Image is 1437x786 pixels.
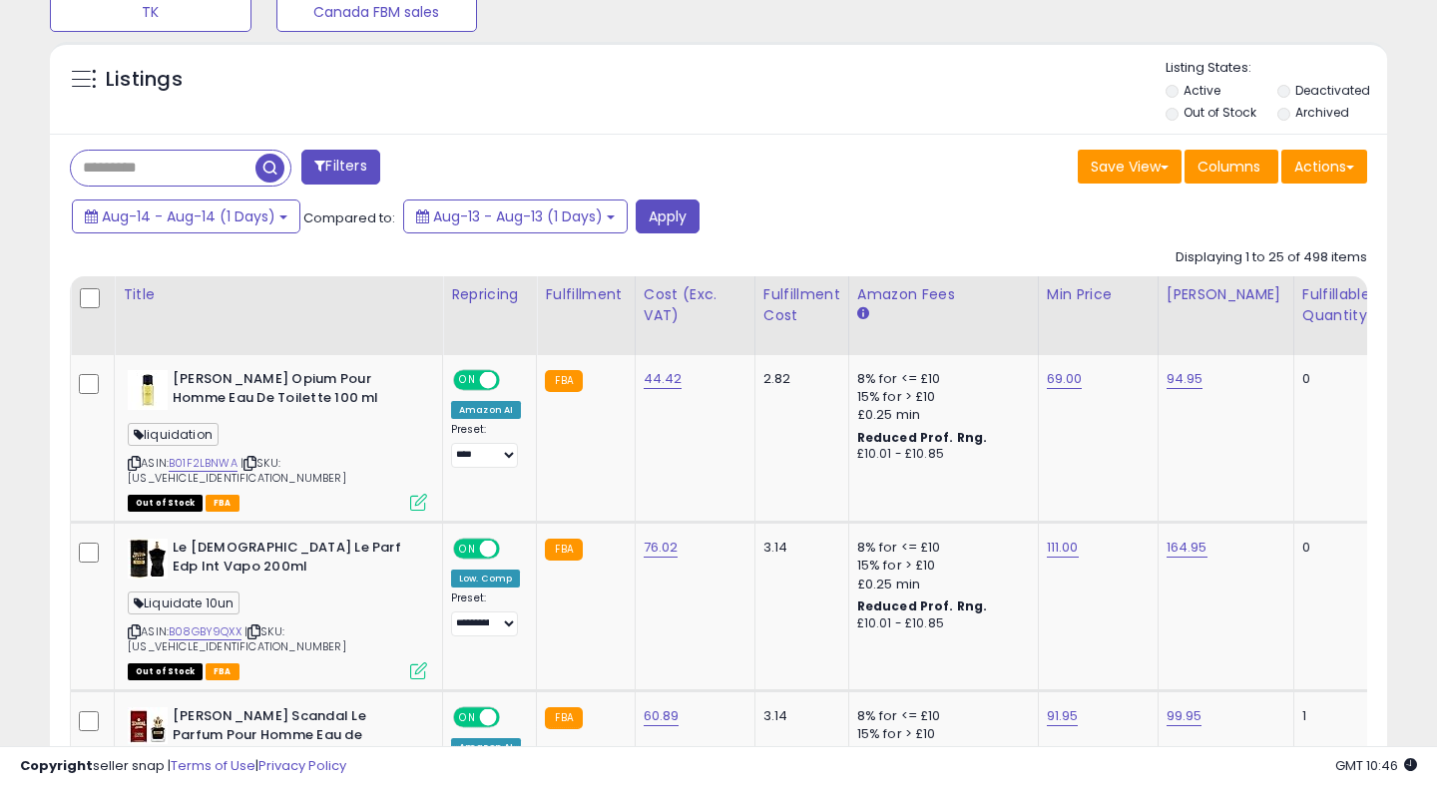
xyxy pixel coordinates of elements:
div: ASIN: [128,370,427,509]
div: Repricing [451,284,528,305]
span: Liquidate 10un [128,591,239,614]
p: Listing States: [1166,59,1388,78]
span: FBA [206,495,239,512]
span: Aug-14 - Aug-14 (1 Days) [102,206,275,226]
span: Columns [1197,157,1260,177]
span: ON [455,541,480,558]
img: 41FB87Tvl4L._SL40_.jpg [128,539,168,579]
div: Preset: [451,591,521,636]
span: OFF [497,541,529,558]
div: Fulfillment [545,284,626,305]
div: 0 [1302,370,1364,388]
span: OFF [497,709,529,726]
div: Fulfillment Cost [763,284,840,326]
span: All listings that are currently out of stock and unavailable for purchase on Amazon [128,663,203,680]
span: ON [455,709,480,726]
b: Le [DEMOGRAPHIC_DATA] Le Parf Edp Int Vapo 200ml [173,539,415,581]
a: 76.02 [644,538,679,558]
a: 164.95 [1167,538,1207,558]
div: 2.82 [763,370,833,388]
div: ASIN: [128,539,427,677]
div: 8% for <= £10 [857,707,1023,725]
div: £10.01 - £10.85 [857,615,1023,632]
span: 2025-08-14 10:46 GMT [1335,756,1417,775]
a: 91.95 [1047,706,1079,726]
div: Displaying 1 to 25 of 498 items [1176,248,1367,267]
a: 69.00 [1047,369,1083,389]
a: B01F2LBNWA [169,455,238,472]
button: Save View [1078,150,1182,184]
span: OFF [497,372,529,389]
div: 8% for <= £10 [857,539,1023,557]
div: 0 [1302,539,1364,557]
span: | SKU: [US_VEHICLE_IDENTIFICATION_NUMBER] [128,455,346,485]
div: Preset: [451,423,521,468]
button: Columns [1185,150,1278,184]
div: 8% for <= £10 [857,370,1023,388]
label: Out of Stock [1184,104,1256,121]
div: Fulfillable Quantity [1302,284,1371,326]
div: £10.01 - £10.85 [857,446,1023,463]
div: [PERSON_NAME] [1167,284,1285,305]
div: 3.14 [763,539,833,557]
a: 44.42 [644,369,683,389]
button: Aug-14 - Aug-14 (1 Days) [72,199,300,233]
button: Filters [301,150,379,185]
span: | SKU: [US_VEHICLE_IDENTIFICATION_NUMBER] [128,623,346,653]
a: Terms of Use [171,756,255,775]
img: 31GcwqRoFpL._SL40_.jpg [128,370,168,410]
a: 99.95 [1167,706,1202,726]
div: 1 [1302,707,1364,725]
span: All listings that are currently out of stock and unavailable for purchase on Amazon [128,495,203,512]
div: seller snap | | [20,757,346,776]
span: Compared to: [303,208,395,227]
b: Reduced Prof. Rng. [857,597,988,614]
div: Low. Comp [451,570,520,588]
small: Amazon Fees. [857,305,869,323]
div: £0.25 min [857,406,1023,424]
label: Deactivated [1295,82,1370,99]
div: 15% for > £10 [857,725,1023,743]
span: liquidation [128,423,219,446]
div: 15% for > £10 [857,388,1023,406]
div: £0.25 min [857,576,1023,593]
div: Amazon Fees [857,284,1030,305]
div: Cost (Exc. VAT) [644,284,746,326]
span: Aug-13 - Aug-13 (1 Days) [433,206,603,226]
img: 41Sq1Gljj2L._SL40_.jpg [128,707,168,744]
small: FBA [545,370,582,392]
span: ON [455,372,480,389]
div: Min Price [1047,284,1150,305]
h5: Listings [106,66,183,94]
b: [PERSON_NAME] Opium Pour Homme Eau De Toilette 100 ml [173,370,415,412]
a: B08GBY9QXX [169,623,241,640]
div: Amazon AI [451,401,521,419]
b: Reduced Prof. Rng. [857,429,988,446]
small: FBA [545,707,582,729]
small: FBA [545,539,582,561]
label: Active [1184,82,1220,99]
a: 111.00 [1047,538,1079,558]
a: 60.89 [644,706,680,726]
div: Title [123,284,434,305]
a: 94.95 [1167,369,1203,389]
b: [PERSON_NAME] Scandal Le Parfum Pour Homme Eau de Parfum 100ml [173,707,415,768]
button: Apply [636,199,700,233]
div: 15% for > £10 [857,557,1023,575]
button: Aug-13 - Aug-13 (1 Days) [403,199,628,233]
span: FBA [206,663,239,680]
label: Archived [1295,104,1349,121]
div: 3.14 [763,707,833,725]
button: Actions [1281,150,1367,184]
a: Privacy Policy [258,756,346,775]
strong: Copyright [20,756,93,775]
